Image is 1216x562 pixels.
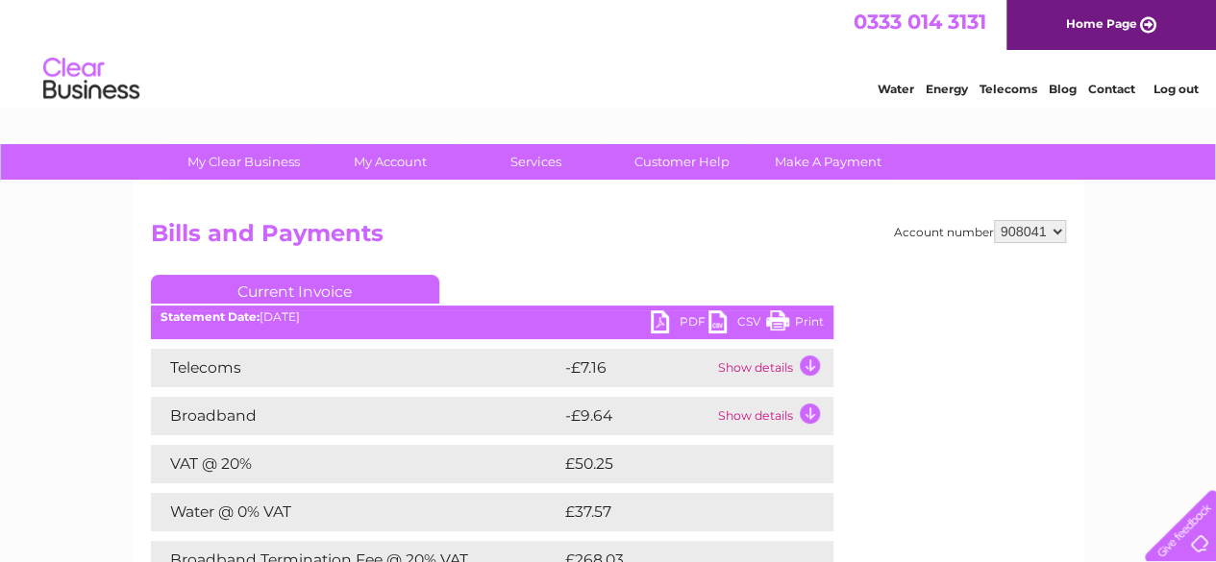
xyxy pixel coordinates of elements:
[155,11,1063,93] div: Clear Business is a trading name of Verastar Limited (registered in [GEOGRAPHIC_DATA] No. 3667643...
[651,310,708,338] a: PDF
[894,220,1066,243] div: Account number
[457,144,615,180] a: Services
[151,275,439,304] a: Current Invoice
[603,144,761,180] a: Customer Help
[766,310,824,338] a: Print
[878,82,914,96] a: Water
[151,397,560,435] td: Broadband
[151,310,833,324] div: [DATE]
[713,397,833,435] td: Show details
[310,144,469,180] a: My Account
[1088,82,1135,96] a: Contact
[164,144,323,180] a: My Clear Business
[1049,82,1077,96] a: Blog
[560,349,713,387] td: -£7.16
[560,493,793,531] td: £37.57
[560,397,713,435] td: -£9.64
[926,82,968,96] a: Energy
[42,50,140,109] img: logo.png
[854,10,986,34] a: 0333 014 3131
[151,349,560,387] td: Telecoms
[713,349,833,387] td: Show details
[749,144,907,180] a: Make A Payment
[151,445,560,483] td: VAT @ 20%
[1153,82,1198,96] a: Log out
[151,220,1066,257] h2: Bills and Payments
[708,310,766,338] a: CSV
[151,493,560,531] td: Water @ 0% VAT
[161,309,260,324] b: Statement Date:
[560,445,794,483] td: £50.25
[980,82,1037,96] a: Telecoms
